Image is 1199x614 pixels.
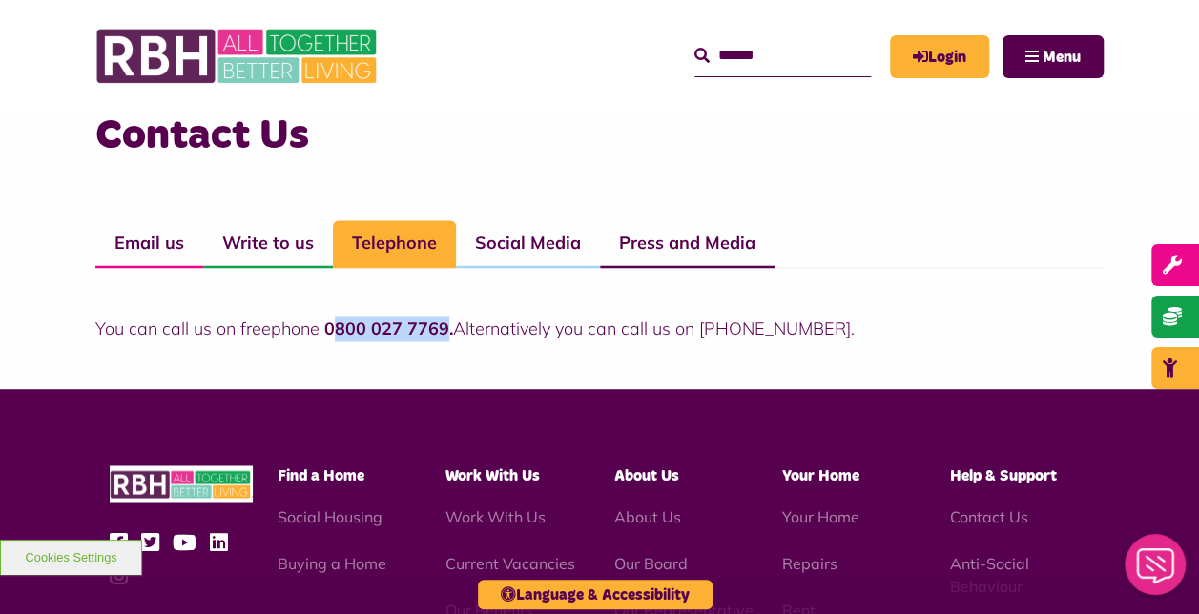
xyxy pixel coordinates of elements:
[95,220,203,268] a: Email us
[456,220,600,268] a: Social Media
[278,506,382,525] a: Social Housing - open in a new tab
[613,553,687,572] a: Our Board
[890,35,989,78] a: MyRBH
[950,467,1057,482] span: Help & Support
[1043,50,1081,65] span: Menu
[782,467,859,482] span: Your Home
[1003,35,1104,78] button: Navigation
[950,553,1029,595] a: Anti-Social Behaviour
[600,220,775,268] a: Press and Media
[324,317,453,339] strong: 0800 027 7769.
[95,19,382,93] img: RBH
[445,467,540,482] span: Work With Us
[333,220,456,268] a: Telephone
[613,467,678,482] span: About Us
[278,467,364,482] span: Find a Home
[782,506,859,525] a: Your Home
[445,553,575,572] a: Current Vacancies
[694,35,871,76] input: Search
[613,506,680,525] a: About Us
[203,220,333,268] a: Write to us
[278,553,386,572] a: Buying a Home
[950,506,1028,525] a: Contact Us
[445,506,546,525] a: Work With Us
[782,553,837,572] a: Repairs
[110,465,253,502] img: RBH
[95,316,1104,341] p: You can call us on freephone Alternatively you can call us on [PHONE_NUMBER].
[478,580,713,609] button: Language & Accessibility
[1113,528,1199,614] iframe: Netcall Web Assistant for live chat
[95,109,1104,163] h3: Contact Us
